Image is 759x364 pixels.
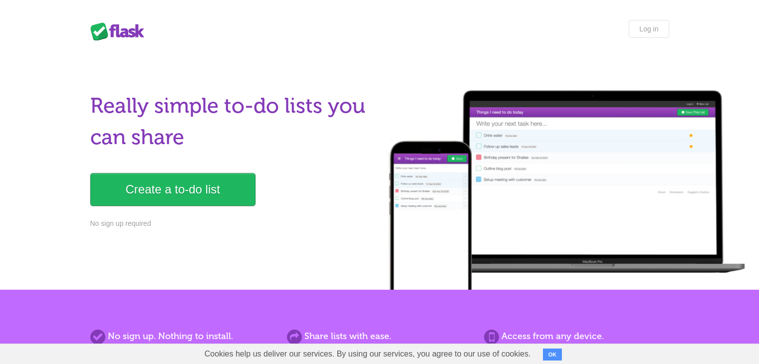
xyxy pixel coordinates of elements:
button: OK [543,349,562,361]
a: Create a to-do list [90,173,255,206]
span: Cookies help us deliver our services. By using our services, you agree to our use of cookies. [195,344,541,364]
h2: Access from any device. [484,330,669,343]
div: Flask Lists [90,22,150,40]
h2: Share lists with ease. [287,330,472,343]
a: Log in [629,20,669,38]
h2: No sign up. Nothing to install. [90,330,275,343]
p: No sign up required [90,218,374,229]
h1: Really simple to-do lists you can share [90,90,374,153]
